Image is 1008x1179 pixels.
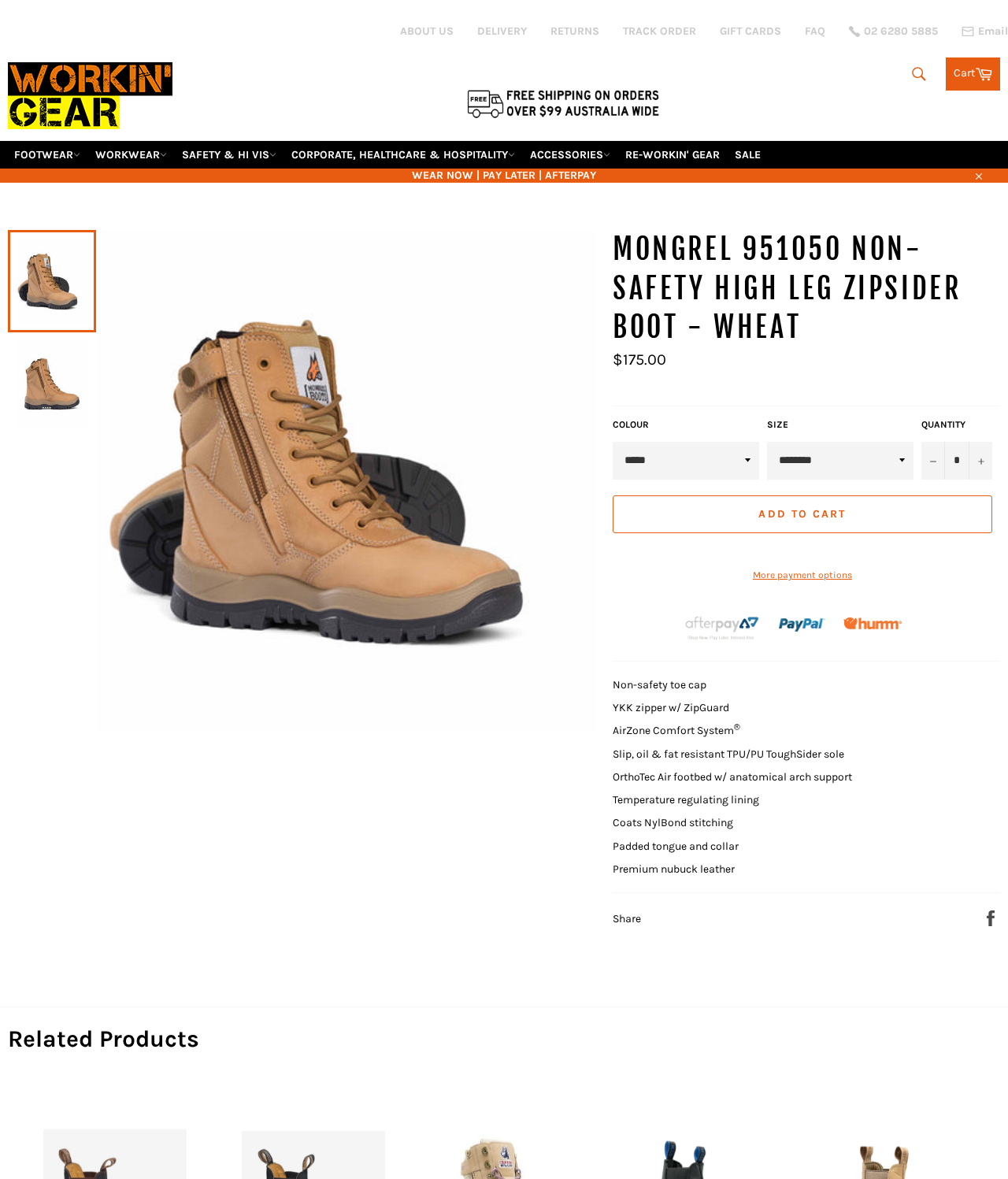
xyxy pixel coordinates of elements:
a: FAQ [805,24,825,39]
a: FOOTWEAR [8,141,87,169]
a: TRACK ORDER [623,24,696,39]
img: paypal.png [779,602,825,648]
a: DELIVERY [477,24,527,39]
sup: ® [734,722,740,732]
label: COLOUR [613,418,759,432]
li: Slip, oil & fat resistant TPU/PU ToughSider sole [613,747,1000,762]
a: 02 6280 5885 [849,26,938,37]
button: Increase item quantity by one [969,442,992,480]
h1: MONGREL 951050 Non-Safety High Leg Zipsider Boot - Wheat [613,230,1000,347]
img: Afterpay-Logo-on-dark-bg_large.png [684,614,761,641]
li: OrthoTec Air footbed w/ anatomical arch support [613,769,1000,784]
a: Email [962,25,1008,38]
span: WEAR NOW | PAY LATER | AFTERPAY [8,168,1000,183]
h2: Related Products [8,1023,1000,1055]
li: Non-safety toe cap [613,677,1000,692]
a: RETURNS [550,24,599,39]
label: Size [767,418,913,432]
span: 02 6280 5885 [864,26,938,37]
a: More payment options [613,569,992,582]
a: Cart [946,57,1000,91]
img: MONGREL 951050 Non-Safety High Leg Zipsider Boot - Wheat - Workin' Gear [16,340,88,427]
span: Add to Cart [758,507,846,521]
li: Padded tongue and collar [613,839,1000,854]
a: SALE [728,141,767,169]
span: $175.00 [613,350,666,369]
a: SAFETY & HI VIS [176,141,283,169]
li: Coats NylBond stitching [613,815,1000,830]
li: YKK zipper w/ ZipGuard [613,700,1000,715]
a: CORPORATE, HEALTHCARE & HOSPITALITY [285,141,521,169]
span: Share [613,912,641,925]
img: Workin Gear leaders in Workwear, Safety Boots, PPE, Uniforms. Australia's No.1 in Workwear [8,51,172,140]
button: Reduce item quantity by one [921,442,945,480]
a: ABOUT US [400,24,454,39]
a: WORKWEAR [89,141,173,169]
a: ACCESSORIES [524,141,617,169]
li: Temperature regulating lining [613,792,1000,807]
a: GIFT CARDS [720,24,781,39]
label: Quantity [921,418,992,432]
button: Add to Cart [613,495,992,533]
img: MONGREL 951050 Non-Safety High Leg Zipsider Boot - Wheat - Workin' Gear [96,230,597,731]
img: Flat $9.95 shipping Australia wide [465,87,661,120]
li: Premium nubuck leather [613,862,1000,877]
a: RE-WORKIN' GEAR [619,141,726,169]
span: Email [978,26,1008,37]
img: Humm_core_logo_RGB-01_300x60px_small_195d8312-4386-4de7-b182-0ef9b6303a37.png [843,617,902,629]
li: AirZone Comfort System [613,723,1000,738]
